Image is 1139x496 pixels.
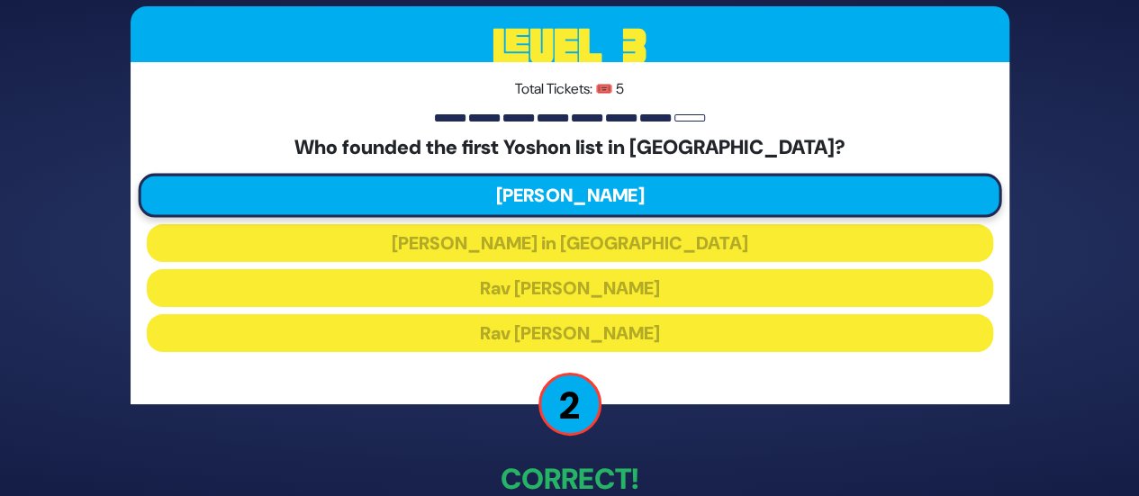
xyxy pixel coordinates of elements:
[131,6,1009,87] h3: Level 3
[538,373,601,436] p: 2
[147,136,993,159] h5: Who founded the first Yoshon list in [GEOGRAPHIC_DATA]?
[147,78,993,100] p: Total Tickets: 🎟️ 5
[147,224,993,262] button: [PERSON_NAME] in [GEOGRAPHIC_DATA]
[147,269,993,307] button: Rav [PERSON_NAME]
[138,173,1001,217] button: [PERSON_NAME]
[147,314,993,352] button: Rav [PERSON_NAME]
